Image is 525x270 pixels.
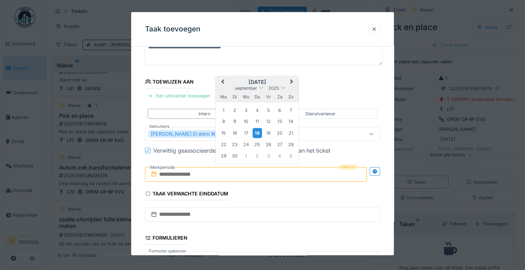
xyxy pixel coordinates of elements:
div: Choose maandag 29 september 2025 [219,151,228,161]
label: Werkperiode [149,164,176,171]
div: Choose vrijdag 12 september 2025 [264,117,273,126]
div: Choose dinsdag 9 september 2025 [230,117,240,126]
div: Choose maandag 15 september 2025 [219,128,228,138]
button: Next Month [287,77,298,88]
div: Choose vrijdag 26 september 2025 [264,140,273,149]
div: Toewijzen aan [145,77,194,88]
div: donderdag [253,92,262,102]
div: Choose zaterdag 4 oktober 2025 [275,151,284,161]
div: Choose donderdag 4 september 2025 [253,106,262,115]
div: Jouw formulieren [148,255,199,262]
div: Choose woensdag 24 september 2025 [241,140,251,149]
div: Choose maandag 1 september 2025 [219,106,228,115]
div: vrijdag [264,92,273,102]
button: Previous Month [216,77,227,88]
div: Choose dinsdag 30 september 2025 [230,151,240,161]
div: woensdag [241,92,251,102]
div: Choose zaterdag 27 september 2025 [275,140,284,149]
div: Choose zaterdag 20 september 2025 [275,128,284,138]
div: Choose vrijdag 3 oktober 2025 [264,151,273,161]
div: Choose dinsdag 23 september 2025 [230,140,240,149]
div: Taak verwachte einddatum [145,189,228,200]
div: Choose donderdag 11 september 2025 [253,117,262,126]
div: Choose donderdag 18 september 2025 [253,128,262,138]
div: Formulieren [145,233,187,245]
label: Gebruikers [148,124,171,129]
div: Verwittig geassocieerde gebruikers van het genereren van het ticket [153,146,330,155]
div: Choose woensdag 3 september 2025 [241,106,251,115]
div: Choose zaterdag 13 september 2025 [275,117,284,126]
div: Choose maandag 8 september 2025 [219,117,228,126]
div: Choose zondag 5 oktober 2025 [286,151,295,161]
label: Formulier sjablonen [148,248,188,254]
div: Choose dinsdag 16 september 2025 [230,128,240,138]
div: zaterdag [275,92,284,102]
div: Choose zondag 14 september 2025 [286,117,295,126]
div: Intern [198,110,211,117]
div: Choose zondag 28 september 2025 [286,140,295,149]
div: [PERSON_NAME] El atimi [148,130,219,138]
div: Choose woensdag 17 september 2025 [241,128,251,138]
div: Dienstverlener [305,110,336,117]
div: Een uitvoerder toevoegen [145,91,213,100]
span: september [235,86,257,91]
h2: [DATE] [216,79,299,85]
div: Choose zondag 7 september 2025 [286,106,295,115]
div: Choose dinsdag 2 september 2025 [230,106,240,115]
div: Choose donderdag 2 oktober 2025 [253,151,262,161]
div: Choose woensdag 10 september 2025 [241,117,251,126]
div: maandag [219,92,228,102]
div: Month september, 2025 [218,105,296,161]
div: Verplicht [339,164,357,170]
div: Choose zaterdag 6 september 2025 [275,106,284,115]
div: zondag [286,92,295,102]
div: Choose vrijdag 19 september 2025 [264,128,273,138]
div: Choose zondag 21 september 2025 [286,128,295,138]
h3: Taak toevoegen [145,25,201,33]
span: 2025 [268,86,279,91]
div: Choose maandag 22 september 2025 [219,140,228,149]
div: Choose vrijdag 5 september 2025 [264,106,273,115]
div: dinsdag [230,92,240,102]
div: Choose donderdag 25 september 2025 [253,140,262,149]
div: Choose woensdag 1 oktober 2025 [241,151,251,161]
